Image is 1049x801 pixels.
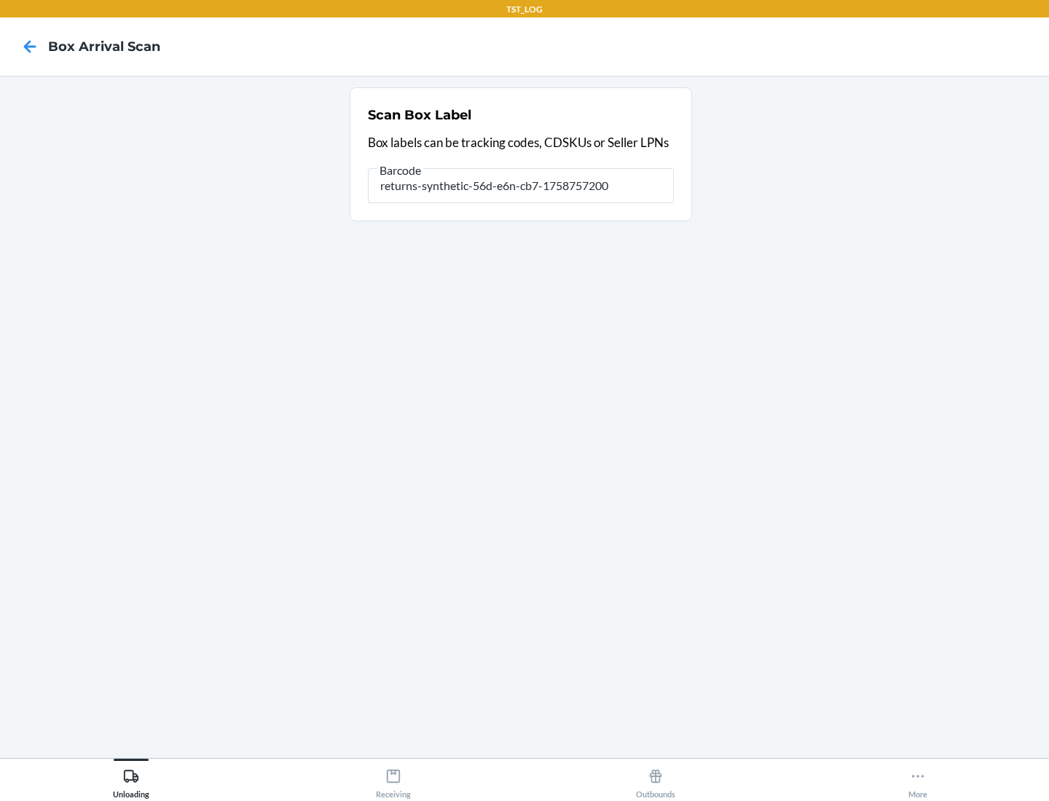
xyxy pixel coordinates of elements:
div: Outbounds [636,762,675,799]
div: More [908,762,927,799]
span: Barcode [377,163,423,178]
button: Receiving [262,759,524,799]
button: More [787,759,1049,799]
div: Unloading [113,762,149,799]
h4: Box Arrival Scan [48,37,160,56]
button: Outbounds [524,759,787,799]
input: Barcode [368,168,674,203]
h2: Scan Box Label [368,106,471,125]
p: TST_LOG [506,3,543,16]
div: Receiving [376,762,411,799]
p: Box labels can be tracking codes, CDSKUs or Seller LPNs [368,133,674,152]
